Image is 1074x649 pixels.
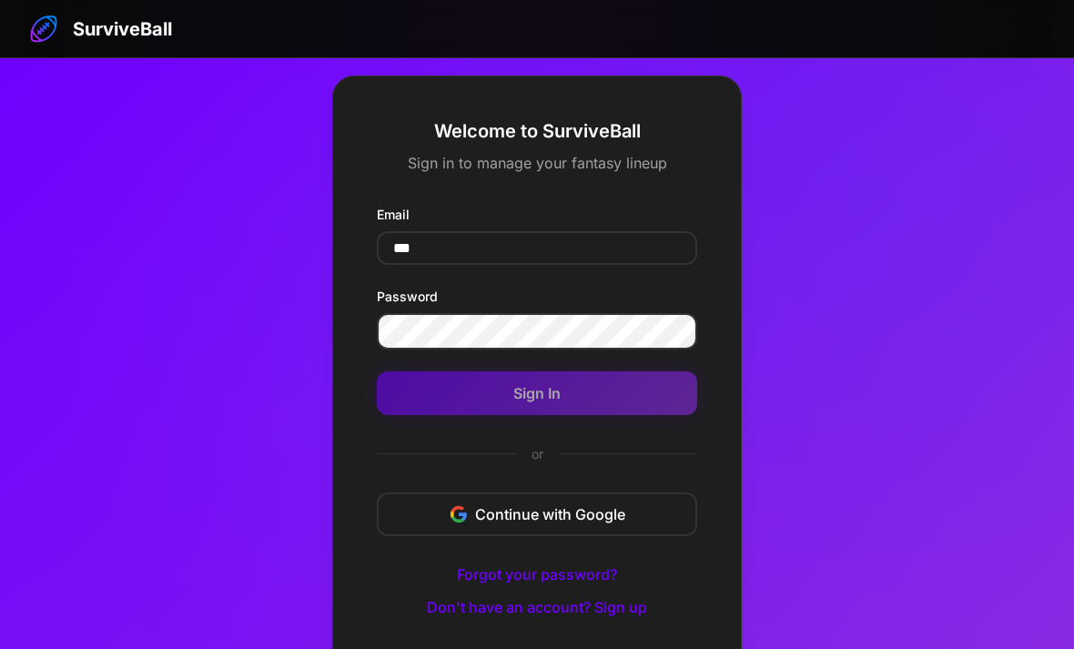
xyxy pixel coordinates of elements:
label: Email [377,205,697,224]
img: SurviveBall [29,15,58,44]
button: Forgot your password? [442,558,632,591]
button: Sign In [377,371,697,415]
h2: Welcome to SurviveBall [377,120,697,143]
button: Continue with Google [377,492,697,536]
span: or [517,444,558,463]
p: Sign in to manage your fantasy lineup [377,150,697,176]
a: SurviveBall [29,15,172,44]
button: Don't have an account? Sign up [412,591,662,624]
label: Password [377,287,697,306]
